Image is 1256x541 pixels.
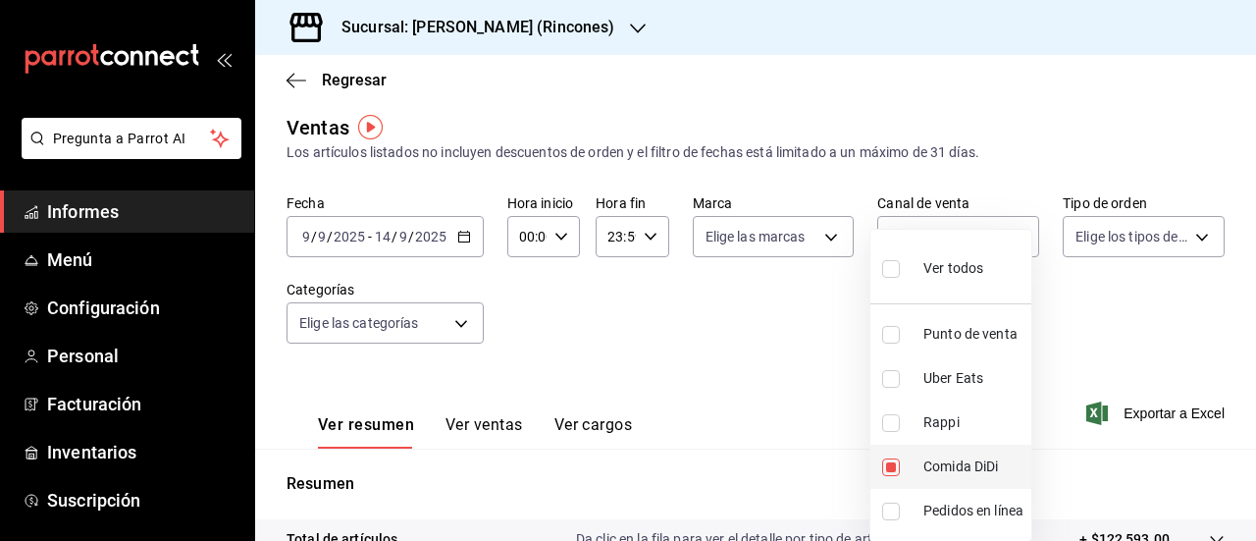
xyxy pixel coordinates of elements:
[923,459,998,474] font: Comida DiDi
[923,414,960,430] font: Rappi
[358,115,383,139] img: Marcador de información sobre herramientas
[923,370,983,386] font: Uber Eats
[923,503,1023,518] font: Pedidos en línea
[923,260,983,276] font: Ver todos
[923,326,1018,342] font: Punto de venta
